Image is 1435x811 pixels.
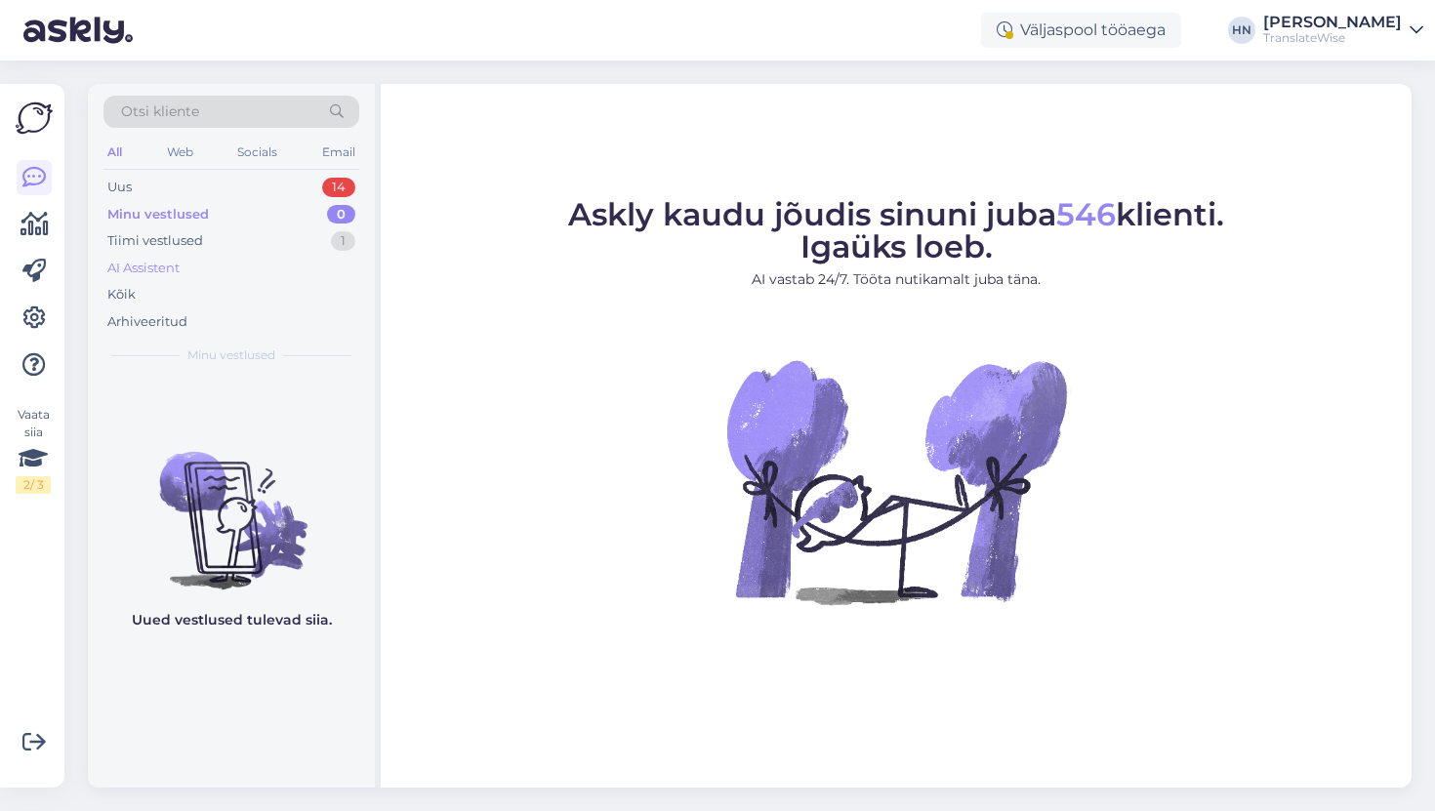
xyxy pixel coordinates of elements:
[107,205,209,224] div: Minu vestlused
[568,195,1224,265] span: Askly kaudu jõudis sinuni juba klienti. Igaüks loeb.
[1263,15,1423,46] a: [PERSON_NAME]TranslateWise
[163,140,197,165] div: Web
[1056,195,1116,233] span: 546
[107,259,180,278] div: AI Assistent
[1263,30,1402,46] div: TranslateWise
[103,140,126,165] div: All
[331,231,355,251] div: 1
[187,346,275,364] span: Minu vestlused
[132,610,332,630] p: Uued vestlused tulevad siia.
[568,269,1224,290] p: AI vastab 24/7. Tööta nutikamalt juba täna.
[1263,15,1402,30] div: [PERSON_NAME]
[318,140,359,165] div: Email
[107,285,136,304] div: Kõik
[720,305,1072,657] img: No Chat active
[981,13,1181,48] div: Väljaspool tööaega
[107,231,203,251] div: Tiimi vestlused
[327,205,355,224] div: 0
[16,476,51,494] div: 2 / 3
[16,100,53,137] img: Askly Logo
[1228,17,1255,44] div: HN
[121,101,199,122] span: Otsi kliente
[88,417,375,592] img: No chats
[107,178,132,197] div: Uus
[107,312,187,332] div: Arhiveeritud
[322,178,355,197] div: 14
[233,140,281,165] div: Socials
[16,406,51,494] div: Vaata siia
